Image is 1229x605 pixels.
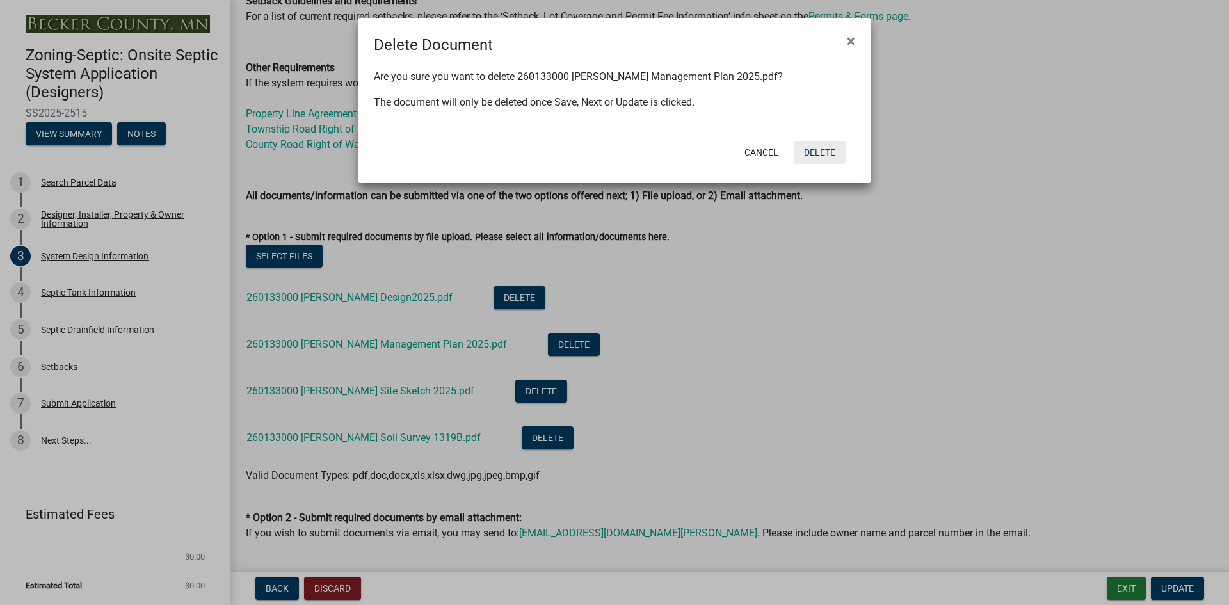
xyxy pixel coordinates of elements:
[837,23,865,59] button: Close
[734,141,789,164] button: Cancel
[794,141,846,164] button: Delete
[374,33,493,56] h4: Delete Document
[374,69,855,85] p: Are you sure you want to delete 260133000 [PERSON_NAME] Management Plan 2025.pdf?
[374,95,855,110] p: The document will only be deleted once Save, Next or Update is clicked.
[847,32,855,50] span: ×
